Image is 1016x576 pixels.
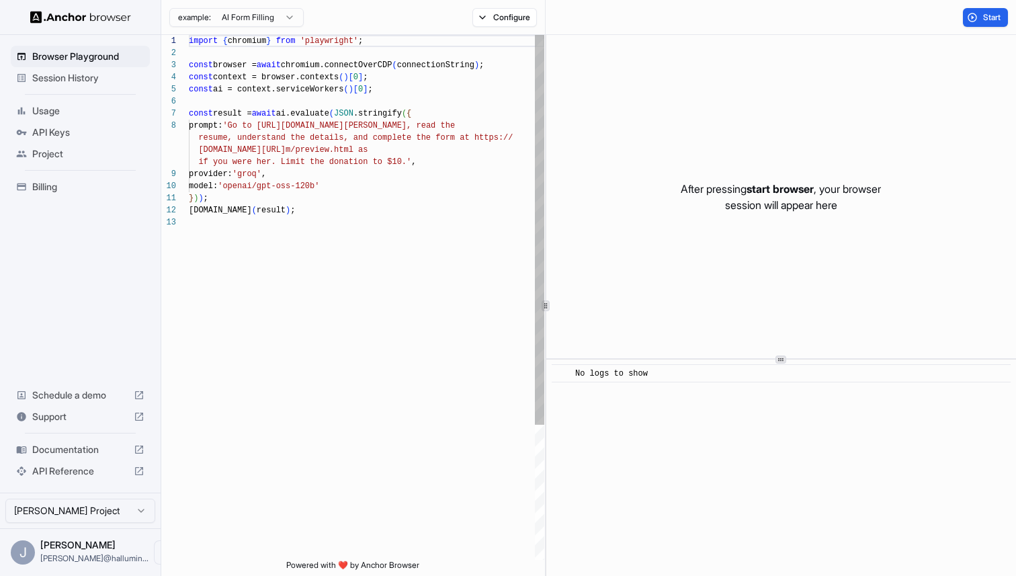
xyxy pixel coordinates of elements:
[213,60,257,70] span: browser =
[32,180,144,194] span: Billing
[11,439,150,460] div: Documentation
[392,60,396,70] span: (
[32,410,128,423] span: Support
[407,109,411,118] span: {
[358,85,363,94] span: 0
[194,194,198,203] span: )
[290,206,295,215] span: ;
[198,157,411,167] span: if you were her. Limit the donation to $10.'
[276,109,329,118] span: ai.evaluate
[983,12,1002,23] span: Start
[189,181,218,191] span: model:
[368,85,372,94] span: ;
[161,108,176,120] div: 7
[276,36,296,46] span: from
[257,206,286,215] span: result
[411,157,416,167] span: ,
[161,192,176,204] div: 11
[161,120,176,132] div: 8
[178,12,211,23] span: example:
[32,126,144,139] span: API Keys
[161,71,176,83] div: 4
[575,369,648,378] span: No logs to show
[213,85,343,94] span: ai = context.serviceWorkers
[11,143,150,165] div: Project
[218,181,319,191] span: 'openai/gpt-oss-120b'
[358,36,363,46] span: ;
[397,60,474,70] span: connectionString
[252,206,257,215] span: (
[40,539,116,550] span: Jerry Wu
[161,59,176,71] div: 3
[11,540,35,565] div: J
[479,60,484,70] span: ;
[32,464,128,478] span: API Reference
[189,85,213,94] span: const
[189,109,213,118] span: const
[440,133,513,142] span: orm at https://
[257,60,281,70] span: await
[228,36,267,46] span: chromium
[189,36,218,46] span: import
[426,121,455,130] span: ad the
[161,204,176,216] div: 12
[963,8,1008,27] button: Start
[343,85,348,94] span: (
[232,169,261,179] span: 'groq'
[343,73,348,82] span: )
[681,181,881,213] p: After pressing , your browser session will appear here
[261,169,266,179] span: ,
[189,73,213,82] span: const
[213,73,339,82] span: context = browser.contexts
[358,73,363,82] span: ]
[11,46,150,67] div: Browser Playground
[198,194,203,203] span: )
[222,36,227,46] span: {
[558,367,565,380] span: ​
[189,121,222,130] span: prompt:
[213,109,252,118] span: result =
[161,216,176,229] div: 13
[353,85,358,94] span: [
[252,109,276,118] span: await
[472,8,538,27] button: Configure
[353,73,358,82] span: 0
[349,85,353,94] span: )
[154,540,178,565] button: Open menu
[349,73,353,82] span: [
[198,133,440,142] span: resume, understand the details, and complete the f
[747,182,814,196] span: start browser
[161,35,176,47] div: 1
[161,95,176,108] div: 6
[189,169,232,179] span: provider:
[339,73,343,82] span: (
[266,36,271,46] span: }
[286,560,419,576] span: Powered with ❤️ by Anchor Browser
[32,443,128,456] span: Documentation
[11,406,150,427] div: Support
[161,180,176,192] div: 10
[402,109,407,118] span: (
[353,109,402,118] span: .stringify
[32,388,128,402] span: Schedule a demo
[11,67,150,89] div: Session History
[32,104,144,118] span: Usage
[286,206,290,215] span: )
[189,60,213,70] span: const
[363,73,368,82] span: ;
[286,145,368,155] span: m/preview.html as
[11,100,150,122] div: Usage
[32,147,144,161] span: Project
[11,176,150,198] div: Billing
[204,194,208,203] span: ;
[222,121,425,130] span: 'Go to [URL][DOMAIN_NAME][PERSON_NAME], re
[30,11,131,24] img: Anchor Logo
[161,83,176,95] div: 5
[334,109,353,118] span: JSON
[300,36,358,46] span: 'playwright'
[11,122,150,143] div: API Keys
[189,206,252,215] span: [DOMAIN_NAME]
[40,553,149,563] span: jerry@halluminate.ai
[474,60,479,70] span: )
[32,71,144,85] span: Session History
